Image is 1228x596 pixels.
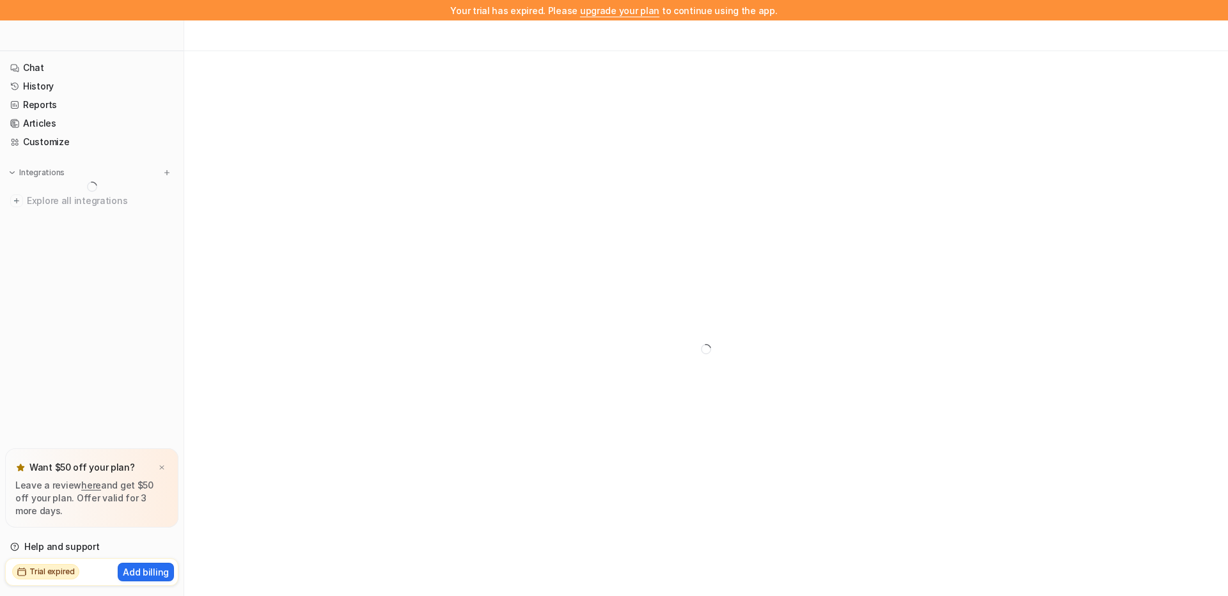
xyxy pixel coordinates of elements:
a: Reports [5,96,178,114]
h2: Trial expired [29,566,75,577]
p: Integrations [19,168,65,178]
a: here [81,480,101,490]
p: Add billing [123,565,169,579]
p: Want $50 off your plan? [29,461,135,474]
img: explore all integrations [10,194,23,207]
a: Articles [5,114,178,132]
img: menu_add.svg [162,168,171,177]
span: Explore all integrations [27,191,173,211]
button: Integrations [5,166,68,179]
a: Explore all integrations [5,192,178,210]
a: upgrade your plan [580,5,659,16]
button: Add billing [118,563,174,581]
a: Help and support [5,538,178,556]
a: Customize [5,133,178,151]
img: x [158,464,166,472]
a: Chat [5,59,178,77]
img: star [15,462,26,473]
img: expand menu [8,168,17,177]
a: History [5,77,178,95]
p: Leave a review and get $50 off your plan. Offer valid for 3 more days. [15,479,168,517]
